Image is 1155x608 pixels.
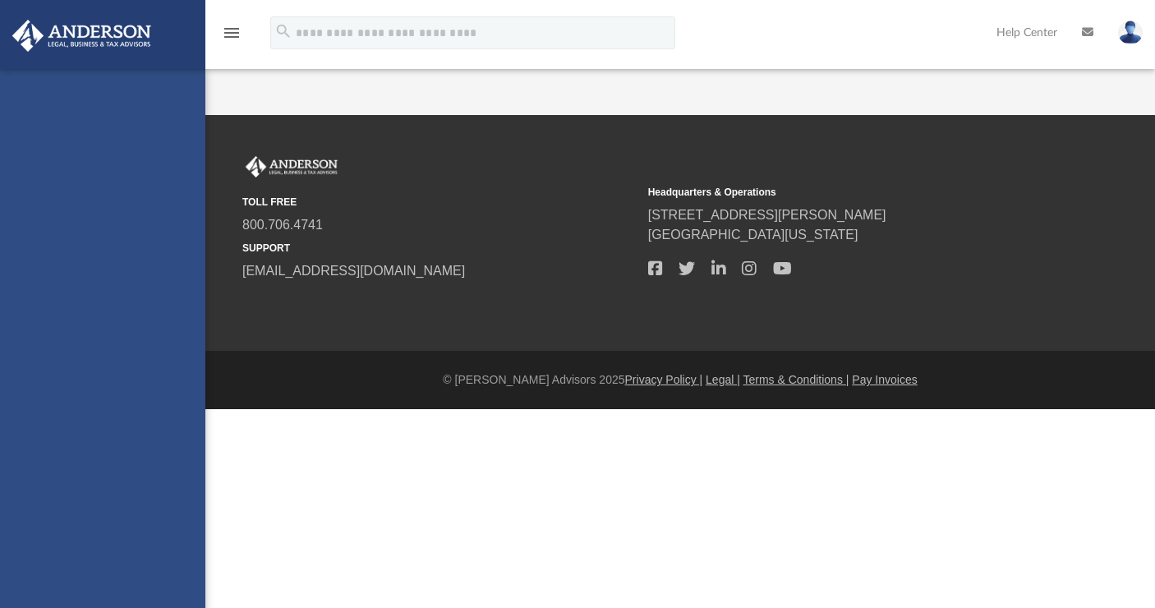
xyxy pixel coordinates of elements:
a: Pay Invoices [852,373,917,386]
a: [EMAIL_ADDRESS][DOMAIN_NAME] [242,264,465,278]
a: 800.706.4741 [242,218,323,232]
a: menu [222,31,242,43]
a: Legal | [706,373,740,386]
i: search [274,22,292,40]
a: [GEOGRAPHIC_DATA][US_STATE] [648,228,858,242]
a: Terms & Conditions | [743,373,849,386]
img: Anderson Advisors Platinum Portal [242,156,341,177]
small: Headquarters & Operations [648,185,1042,200]
i: menu [222,23,242,43]
a: Privacy Policy | [625,373,703,386]
div: © [PERSON_NAME] Advisors 2025 [205,371,1155,389]
small: SUPPORT [242,241,637,256]
a: [STREET_ADDRESS][PERSON_NAME] [648,208,886,222]
small: TOLL FREE [242,195,637,210]
img: Anderson Advisors Platinum Portal [7,20,156,52]
img: User Pic [1118,21,1143,44]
